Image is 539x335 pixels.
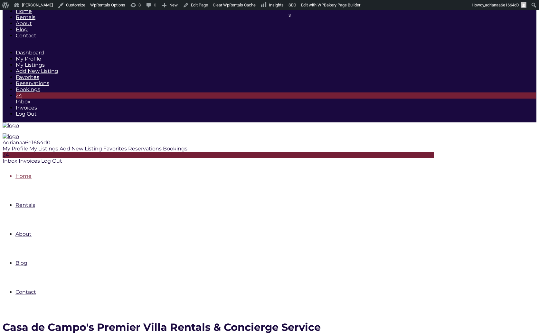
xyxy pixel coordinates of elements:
[163,146,187,152] a: Bookings
[3,122,19,129] img: logo
[3,152,434,164] a: 24 Inbox
[16,111,37,117] a: Log Out
[3,139,51,146] span: Adrianaa6e1664d0
[16,62,45,68] a: My Listings
[29,146,58,152] a: My Listings
[3,133,19,139] img: logo
[485,3,519,7] span: adrianaa6e1664d0
[16,20,32,26] a: About
[15,202,35,208] a: Rentals
[15,260,27,266] a: Blog
[15,173,32,179] a: Home
[16,8,32,14] a: Home
[16,33,36,39] a: Contact
[3,146,28,152] a: My Profile
[288,10,296,21] div: 3
[103,146,127,152] a: Favorites
[16,92,536,105] a: 24Inbox
[16,74,39,80] a: Favorites
[15,231,32,237] a: About
[16,50,44,56] a: Dashboard
[19,158,40,164] a: Invoices
[3,321,424,333] h1: Casa de Campo's Premier Villa Rentals & Concierge Service
[16,14,35,20] a: Rentals
[16,86,40,92] a: Bookings
[16,80,49,86] a: Reservations
[3,152,434,158] div: 24
[16,56,41,62] a: My Profile
[128,146,162,152] a: Reservations
[60,146,102,152] a: Add New Listing
[16,92,536,99] div: 24
[41,158,62,164] a: Log Out
[15,289,36,295] a: Contact
[16,26,28,33] a: Blog
[288,3,296,7] span: SEO
[16,105,37,111] a: Invoices
[16,68,58,74] a: Add New Listing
